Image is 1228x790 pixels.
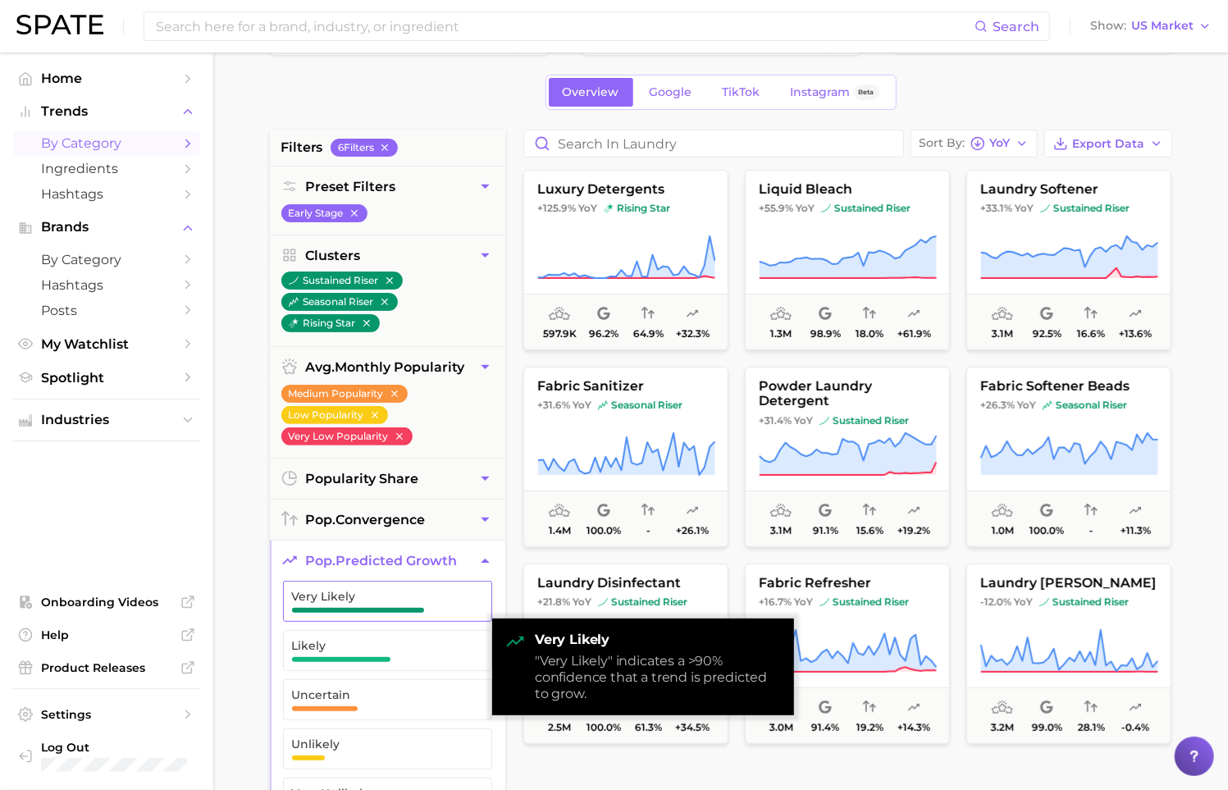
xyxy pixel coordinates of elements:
[270,459,505,499] button: popularity share
[537,202,576,214] span: +125.9%
[863,304,876,324] span: popularity convergence: Very Low Convergence
[746,576,949,591] span: fabric refresher
[13,247,200,272] a: by Category
[1089,525,1093,537] span: -
[759,596,792,608] span: +16.7%
[1129,501,1142,521] span: popularity predicted growth: Likely
[41,303,172,318] span: Posts
[13,66,200,91] a: Home
[13,298,200,323] a: Posts
[281,427,413,445] button: Very Low Popularity
[796,202,815,215] span: YoY
[549,501,570,521] span: average monthly popularity: Medium Popularity
[306,512,426,527] span: convergence
[634,722,661,733] span: 61.3%
[587,722,621,733] span: 100.0%
[992,501,1013,521] span: average monthly popularity: Medium Popularity
[821,203,831,213] img: sustained riser
[1090,21,1126,30] span: Show
[990,139,1011,148] span: YoY
[745,170,950,350] button: liquid bleach+55.9% YoYsustained risersustained riser1.3m98.9%18.0%+61.9%
[13,408,200,432] button: Industries
[41,186,172,202] span: Hashtags
[13,702,200,727] a: Settings
[549,78,633,107] a: Overview
[897,328,930,340] span: +61.9%
[967,182,1171,197] span: laundry softener
[13,156,200,181] a: Ingredients
[1131,21,1194,30] span: US Market
[41,220,172,235] span: Brands
[604,203,614,213] img: rising star
[907,304,920,324] span: popularity predicted growth: Very Likely
[856,328,883,340] span: 18.0%
[306,359,465,375] span: monthly popularity
[535,653,781,702] div: "Very Likely" indicates a >90% confidence that a trend is predicted to grow.
[597,304,610,324] span: popularity share: Google
[13,590,200,614] a: Onboarding Videos
[41,413,172,427] span: Industries
[723,85,760,99] span: TikTok
[819,304,832,324] span: popularity share: Google
[636,78,706,107] a: Google
[770,525,792,537] span: 3.1m
[1073,137,1145,151] span: Export Data
[1040,304,1053,324] span: popularity share: Google
[770,328,792,340] span: 1.3m
[1084,304,1098,324] span: popularity convergence: Very Low Convergence
[746,379,949,409] span: powder laundry detergent
[270,500,505,540] button: pop.convergence
[598,597,608,607] img: sustained riser
[281,204,367,222] button: Early Stage
[281,385,408,403] button: Medium Popularity
[41,277,172,293] span: Hashtags
[759,202,793,214] span: +55.9%
[1032,328,1061,340] span: 92.5%
[535,632,781,648] strong: Very Likely
[1077,722,1104,733] span: 28.1%
[1129,304,1142,324] span: popularity predicted growth: Very Likely
[13,130,200,156] a: by Category
[1029,525,1064,537] span: 100.0%
[745,367,950,547] button: powder laundry detergent+31.4% YoYsustained risersustained riser3.1m91.1%15.6%+19.2%
[548,525,570,537] span: 1.4m
[1043,399,1127,412] span: seasonal riser
[686,304,699,324] span: popularity predicted growth: Uncertain
[1014,596,1033,609] span: YoY
[524,182,728,197] span: luxury detergents
[41,660,172,675] span: Product Releases
[289,318,299,328] img: rising star
[41,104,172,119] span: Trends
[632,328,663,340] span: 64.9%
[980,202,1012,214] span: +33.1%
[641,501,655,521] span: popularity convergence: Insufficient Data
[777,78,893,107] a: InstagramBeta
[1015,202,1034,215] span: YoY
[13,181,200,207] a: Hashtags
[794,596,813,609] span: YoY
[270,347,505,387] button: avg.monthly popularity
[1044,130,1172,158] button: Export Data
[1043,400,1052,410] img: seasonal riser
[980,399,1015,411] span: +26.3%
[306,553,458,569] span: predicted growth
[13,365,200,390] a: Spotlight
[819,597,829,607] img: sustained riser
[154,12,975,40] input: Search here for a brand, industry, or ingredient
[1129,698,1142,718] span: popularity predicted growth: Very Unlikely
[911,130,1038,158] button: Sort ByYoY
[897,525,930,537] span: +19.2%
[270,167,505,207] button: Preset Filters
[819,501,832,521] span: popularity share: Google
[281,272,403,290] button: sustained riser
[13,99,200,124] button: Trends
[13,735,200,777] a: Log out. Currently logged in with e-mail adam@spate.nyc.
[306,553,336,569] abbr: popularity index
[41,370,172,386] span: Spotlight
[598,400,608,410] img: seasonal riser
[863,501,876,521] span: popularity convergence: Very Low Convergence
[524,576,728,591] span: laundry disinfectant
[759,414,792,427] span: +31.4%
[13,623,200,647] a: Help
[604,202,670,215] span: rising star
